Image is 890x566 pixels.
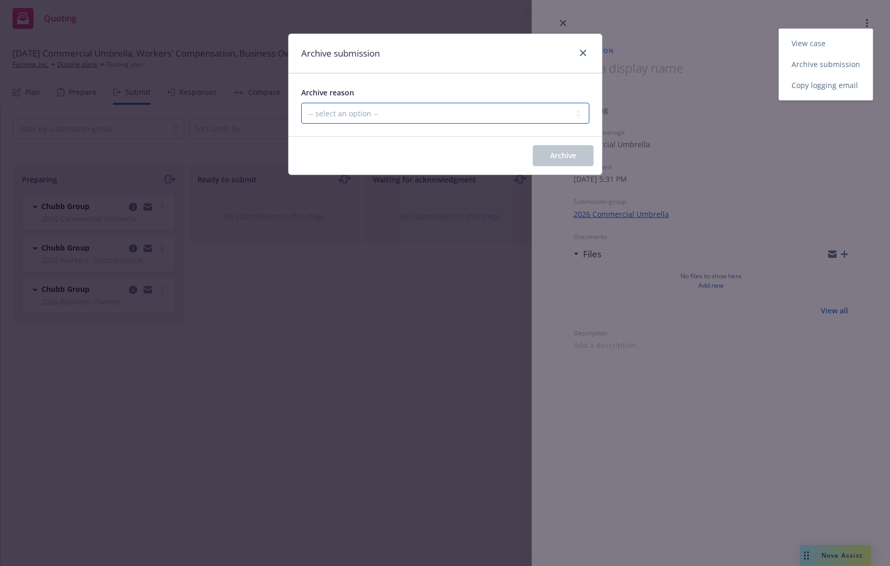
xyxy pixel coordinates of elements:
span: Archive reason [301,88,354,97]
span: Archive submission [779,59,873,69]
span: View case [779,38,838,48]
span: Archive [550,150,576,160]
button: Archive [533,145,594,166]
span: Copy logging email [779,80,871,90]
h1: Archive submission [301,47,380,60]
a: close [577,47,589,59]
